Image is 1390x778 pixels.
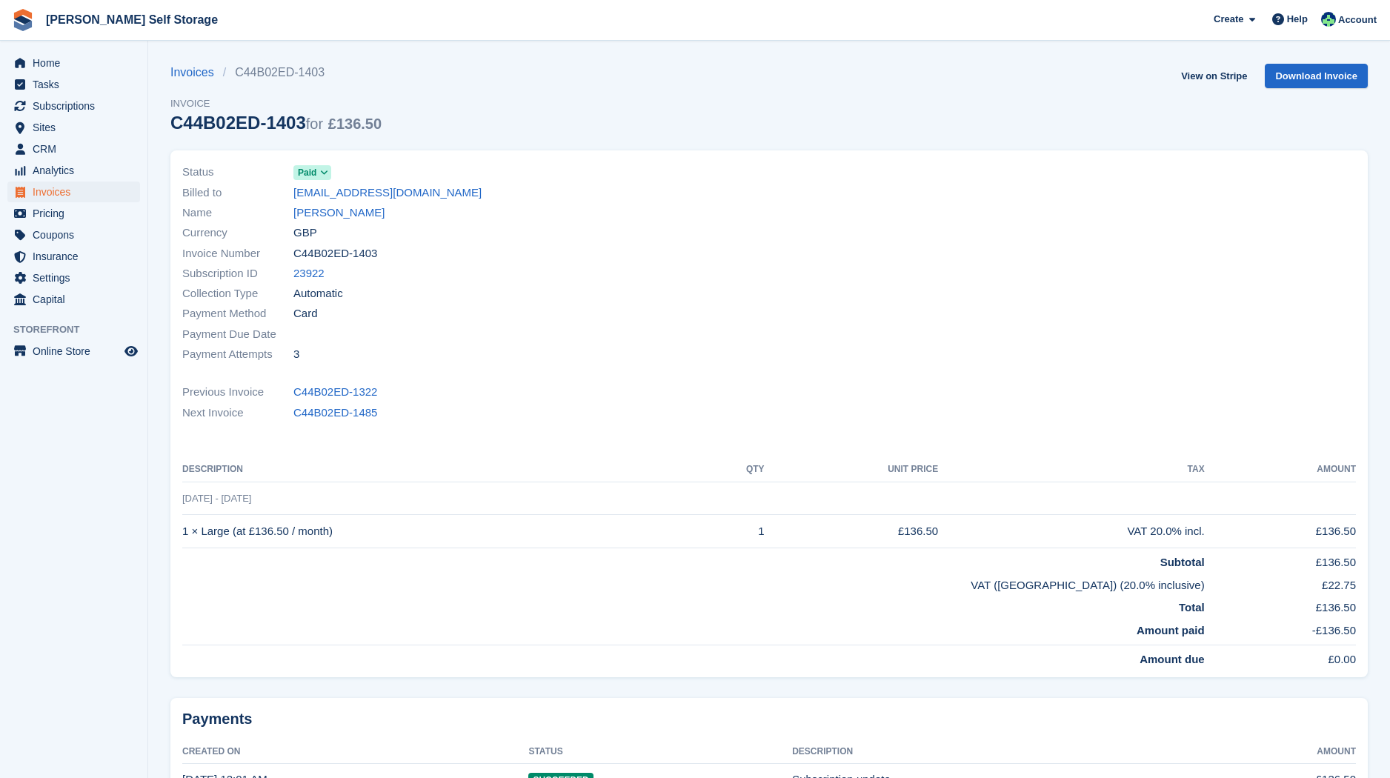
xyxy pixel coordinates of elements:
span: Create [1214,12,1243,27]
span: Settings [33,267,122,288]
span: Payment Due Date [182,326,293,343]
a: menu [7,341,140,362]
span: Paid [298,166,316,179]
th: Unit Price [765,458,939,482]
img: Dafydd Pritchard [1321,12,1336,27]
a: 23922 [293,265,325,282]
a: menu [7,267,140,288]
span: for [306,116,323,132]
span: 3 [293,346,299,363]
span: Collection Type [182,285,293,302]
a: Invoices [170,64,223,82]
span: Payment Method [182,305,293,322]
span: Name [182,205,293,222]
a: [PERSON_NAME] Self Storage [40,7,224,32]
th: Amount [1205,458,1356,482]
span: Help [1287,12,1308,27]
span: Invoices [33,182,122,202]
th: Description [792,740,1192,764]
td: 1 × Large (at £136.50 / month) [182,515,701,548]
th: Tax [938,458,1205,482]
th: Created On [182,740,528,764]
a: menu [7,53,140,73]
a: Paid [293,164,331,181]
span: CRM [33,139,122,159]
a: [PERSON_NAME] [293,205,385,222]
td: £136.50 [1205,548,1356,571]
a: menu [7,246,140,267]
a: menu [7,117,140,138]
th: QTY [701,458,764,482]
span: Payment Attempts [182,346,293,363]
span: Account [1338,13,1377,27]
span: Subscription ID [182,265,293,282]
span: Invoice [170,96,382,111]
nav: breadcrumbs [170,64,382,82]
span: Card [293,305,318,322]
td: £136.50 [765,515,939,548]
img: stora-icon-8386f47178a22dfd0bd8f6a31ec36ba5ce8667c1dd55bd0f319d3a0aa187defe.svg [12,9,34,31]
strong: Amount due [1140,653,1205,665]
a: menu [7,225,140,245]
td: £136.50 [1205,594,1356,616]
span: Pricing [33,203,122,224]
span: [DATE] - [DATE] [182,493,251,504]
span: Coupons [33,225,122,245]
a: menu [7,74,140,95]
a: menu [7,289,140,310]
span: Currency [182,225,293,242]
div: C44B02ED-1403 [170,113,382,133]
a: [EMAIL_ADDRESS][DOMAIN_NAME] [293,184,482,202]
span: C44B02ED-1403 [293,245,377,262]
th: Status [528,740,792,764]
td: -£136.50 [1205,616,1356,645]
th: Amount [1192,740,1356,764]
span: Invoice Number [182,245,293,262]
span: Storefront [13,322,147,337]
span: Home [33,53,122,73]
a: C44B02ED-1322 [293,384,377,401]
span: Status [182,164,293,181]
span: Online Store [33,341,122,362]
a: menu [7,139,140,159]
td: £22.75 [1205,571,1356,594]
strong: Subtotal [1160,556,1205,568]
a: C44B02ED-1485 [293,405,377,422]
div: VAT 20.0% incl. [938,523,1205,540]
span: Next Invoice [182,405,293,422]
span: Capital [33,289,122,310]
a: Preview store [122,342,140,360]
a: menu [7,96,140,116]
span: Tasks [33,74,122,95]
span: GBP [293,225,317,242]
h2: Payments [182,710,1356,728]
span: Insurance [33,246,122,267]
td: VAT ([GEOGRAPHIC_DATA]) (20.0% inclusive) [182,571,1205,594]
a: menu [7,160,140,181]
span: Previous Invoice [182,384,293,401]
span: Sites [33,117,122,138]
span: Analytics [33,160,122,181]
td: 1 [701,515,764,548]
td: £0.00 [1205,645,1356,668]
strong: Total [1179,601,1205,614]
a: View on Stripe [1175,64,1253,88]
span: Automatic [293,285,343,302]
span: Billed to [182,184,293,202]
td: £136.50 [1205,515,1356,548]
th: Description [182,458,701,482]
span: £136.50 [328,116,382,132]
a: menu [7,203,140,224]
span: Subscriptions [33,96,122,116]
a: Download Invoice [1265,64,1368,88]
a: menu [7,182,140,202]
strong: Amount paid [1137,624,1205,636]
